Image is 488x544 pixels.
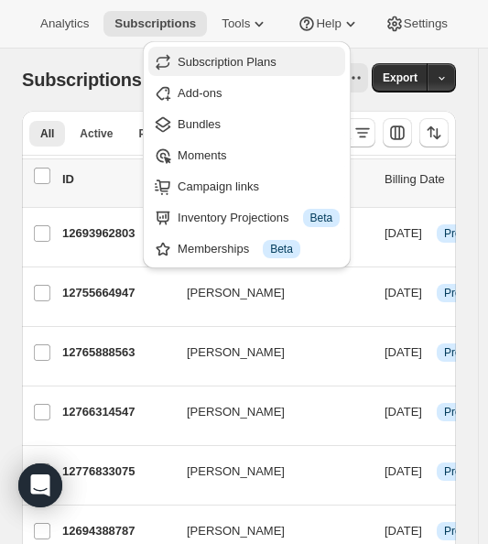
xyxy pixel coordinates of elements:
span: [DATE] [385,524,422,538]
span: Subscriptions [114,16,196,31]
span: [DATE] [385,464,422,478]
button: Analytics [29,11,100,37]
p: Billing Date [385,170,467,189]
span: Beta [270,242,293,256]
button: [PERSON_NAME] [176,397,359,427]
span: Add-ons [178,86,222,100]
p: 12776833075 [62,462,172,481]
div: Open Intercom Messenger [18,463,62,507]
button: Export [372,63,428,92]
button: Campaign links [148,171,345,201]
span: Prepaid [444,464,482,479]
span: [DATE] [385,226,422,240]
p: ID [62,170,172,189]
button: Customize table column order and visibility [383,118,412,147]
button: Inventory Projections [148,202,345,232]
span: Subscription Plans [178,55,277,69]
button: Settings [374,11,459,37]
span: [DATE] [385,405,422,419]
span: Subscriptions [22,70,142,90]
button: Help [287,11,370,37]
span: Moments [178,148,226,162]
span: All [40,126,54,141]
button: Memberships [148,234,345,263]
span: Export [383,71,418,85]
p: 12755664947 [62,284,172,302]
span: Bundles [178,117,221,131]
span: [PERSON_NAME] [187,403,285,421]
div: Memberships [178,240,340,258]
span: Prepaid [444,405,482,419]
span: Prepaid [444,226,482,241]
p: 12765888563 [62,343,172,362]
span: Campaign links [178,180,259,193]
button: [PERSON_NAME] [176,457,359,486]
span: Beta [310,211,333,225]
span: Settings [404,16,448,31]
span: Prepaid [444,286,482,300]
button: Sort the results [419,118,449,147]
button: Add-ons [148,78,345,107]
span: [PERSON_NAME] [187,343,285,362]
span: Tools [222,16,250,31]
p: 12694388787 [62,522,172,540]
span: [PERSON_NAME] [187,462,285,481]
span: Help [316,16,341,31]
button: [PERSON_NAME] [176,338,359,367]
span: Prepaid [444,524,482,539]
button: [PERSON_NAME] [176,278,359,308]
span: [DATE] [385,345,422,359]
span: Analytics [40,16,89,31]
button: Tools [211,11,279,37]
button: Subscriptions [103,11,207,37]
button: Moments [148,140,345,169]
button: Subscription Plans [148,47,345,76]
span: [PERSON_NAME] [187,284,285,302]
p: 12693962803 [62,224,172,243]
div: Inventory Projections [178,209,340,227]
p: 12766314547 [62,403,172,421]
span: Prepaid [444,345,482,360]
span: [PERSON_NAME] [187,522,285,540]
button: Bundles [148,109,345,138]
span: Active [80,126,113,141]
span: [DATE] [385,286,422,299]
